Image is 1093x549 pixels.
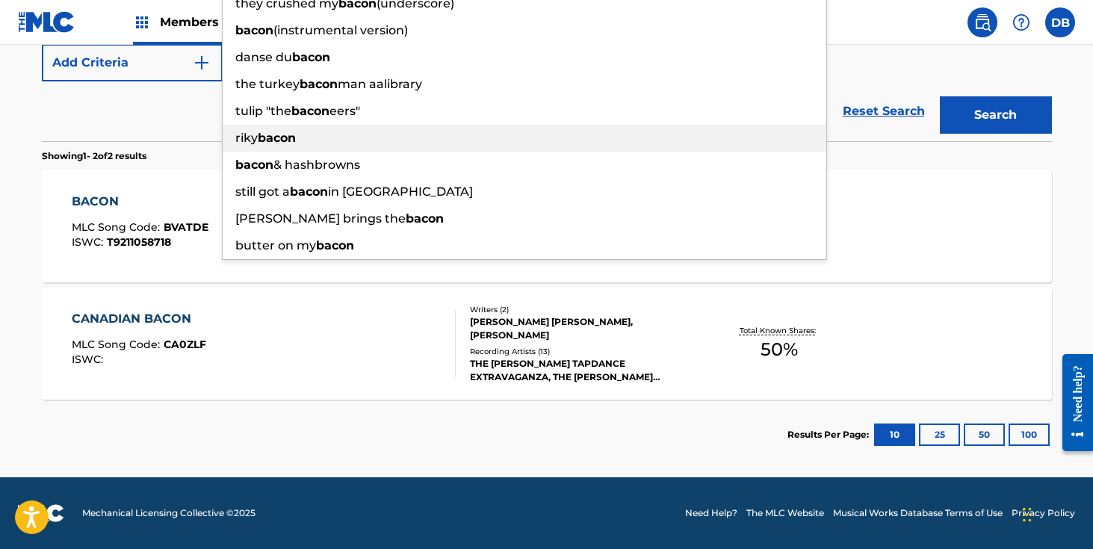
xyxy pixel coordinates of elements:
iframe: Resource Center [1051,343,1093,463]
div: CANADIAN BACON [72,310,206,328]
span: T9211058718 [107,235,171,249]
button: 10 [874,424,915,446]
span: danse du [235,50,292,64]
div: Drag [1023,492,1032,537]
img: logo [18,504,64,522]
span: the turkey [235,77,300,91]
strong: bacon [258,131,296,145]
div: User Menu [1045,7,1075,37]
p: Results Per Page: [787,428,873,441]
strong: bacon [235,158,273,172]
img: help [1012,13,1030,31]
button: Search [940,96,1052,134]
a: Reset Search [835,95,932,128]
strong: bacon [406,211,444,226]
img: MLC Logo [18,11,75,33]
span: CA0ZLF [164,338,206,351]
div: Writers ( 2 ) [470,304,696,315]
a: Public Search [967,7,997,37]
span: & hashbrowns [273,158,360,172]
p: Total Known Shares: [740,325,820,336]
span: MLC Song Code : [72,220,164,234]
img: 9d2ae6d4665cec9f34b9.svg [193,54,211,72]
iframe: Chat Widget [1018,477,1093,549]
div: THE [PERSON_NAME] TAPDANCE EXTRAVAGANZA, THE [PERSON_NAME] TAPDANCE EXTRAVAGANZA, THE [PERSON_NAM... [470,357,696,384]
span: Members [160,13,233,31]
strong: bacon [290,184,328,199]
span: ISWC : [72,353,107,366]
button: Add Criteria [42,44,223,81]
span: Mechanical Licensing Collective © 2025 [82,506,256,520]
strong: bacon [316,238,354,252]
span: 50 % [761,336,798,363]
strong: bacon [292,50,330,64]
a: Privacy Policy [1012,506,1075,520]
span: tulip "the [235,104,291,118]
span: [PERSON_NAME] brings the [235,211,406,226]
span: butter on my [235,238,316,252]
span: riky [235,131,258,145]
a: BACONMLC Song Code:BVATDEISWC:T9211058718Writers (3)[PERSON_NAME], [PERSON_NAME], [PERSON_NAME]Re... [42,170,1052,282]
span: still got a [235,184,290,199]
strong: bacon [291,104,329,118]
button: 25 [919,424,960,446]
div: BACON [72,193,208,211]
span: eers" [329,104,360,118]
span: (instrumental version) [273,23,408,37]
button: 50 [964,424,1005,446]
span: MLC Song Code : [72,338,164,351]
a: Need Help? [685,506,737,520]
a: Musical Works Database Terms of Use [833,506,1003,520]
div: Recording Artists ( 13 ) [470,346,696,357]
div: [PERSON_NAME] [PERSON_NAME], [PERSON_NAME] [470,315,696,342]
span: BVATDE [164,220,208,234]
div: Help [1006,7,1036,37]
span: man aalibrary [338,77,422,91]
img: Top Rightsholders [133,13,151,31]
a: CANADIAN BACONMLC Song Code:CA0ZLFISWC:Writers (2)[PERSON_NAME] [PERSON_NAME], [PERSON_NAME]Recor... [42,288,1052,400]
span: in [GEOGRAPHIC_DATA] [328,184,473,199]
span: ISWC : [72,235,107,249]
strong: bacon [235,23,273,37]
a: The MLC Website [746,506,824,520]
img: search [973,13,991,31]
button: 100 [1009,424,1050,446]
strong: bacon [300,77,338,91]
p: Showing 1 - 2 of 2 results [42,149,146,163]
